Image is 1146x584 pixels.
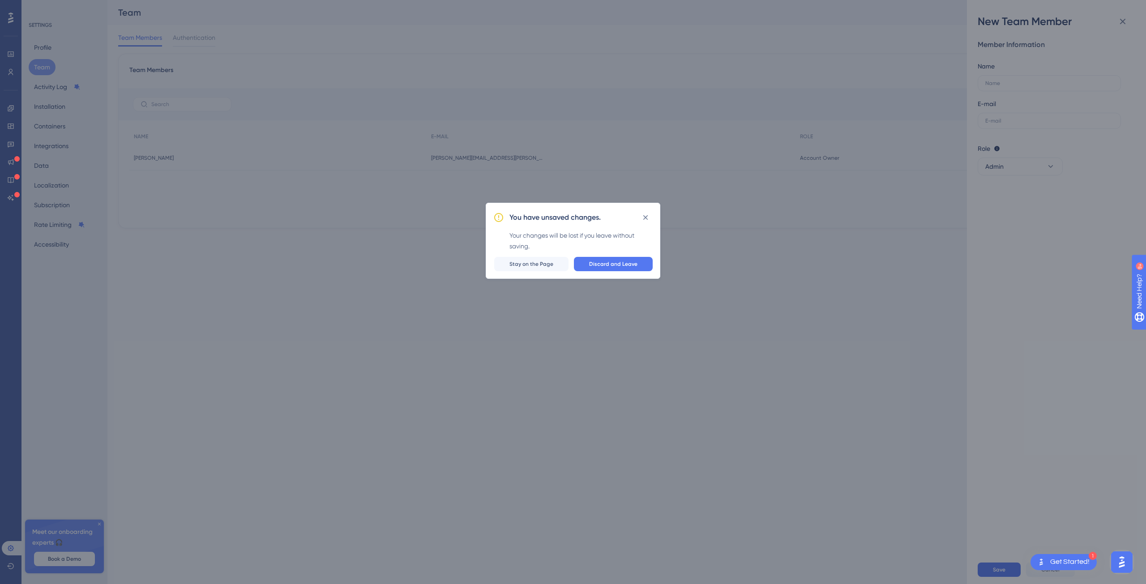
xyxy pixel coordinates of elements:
div: Get Started! [1050,557,1090,567]
div: Open Get Started! checklist, remaining modules: 1 [1031,554,1097,570]
span: Discard and Leave [589,260,637,268]
h2: You have unsaved changes. [509,212,601,223]
div: 1 [1089,552,1097,560]
img: launcher-image-alternative-text [1036,557,1047,567]
div: Your changes will be lost if you leave without saving. [509,230,653,252]
span: Need Help? [21,2,56,13]
iframe: UserGuiding AI Assistant Launcher [1108,549,1135,575]
div: 9+ [61,4,66,12]
span: Stay on the Page [509,260,553,268]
